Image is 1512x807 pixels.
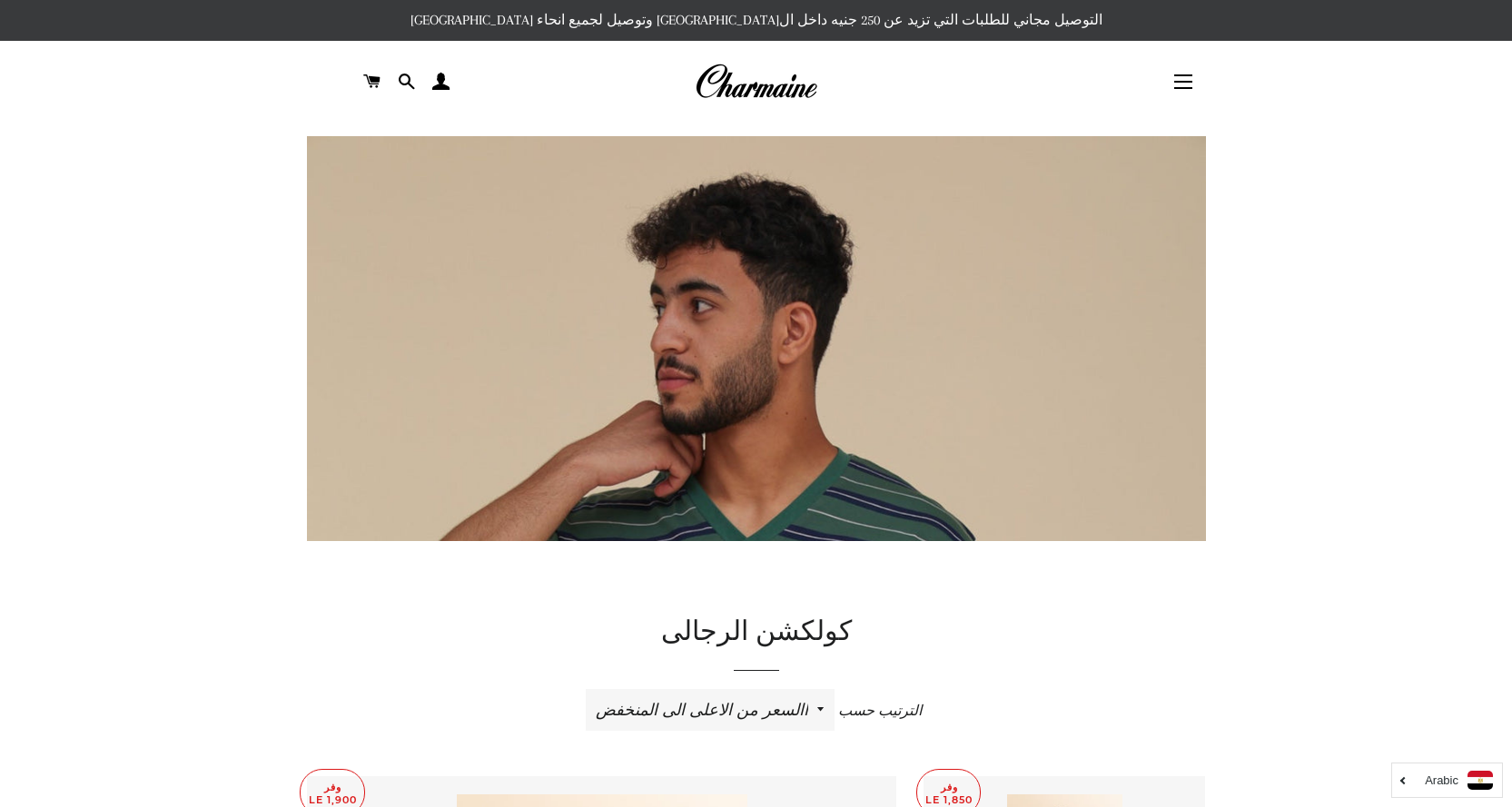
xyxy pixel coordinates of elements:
[307,614,1206,652] h1: كولكشن الرجالى
[838,703,922,719] span: الترتيب حسب
[1425,774,1458,786] i: Arabic
[1401,771,1493,790] a: Arabic
[695,62,817,102] img: Charmaine Egypt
